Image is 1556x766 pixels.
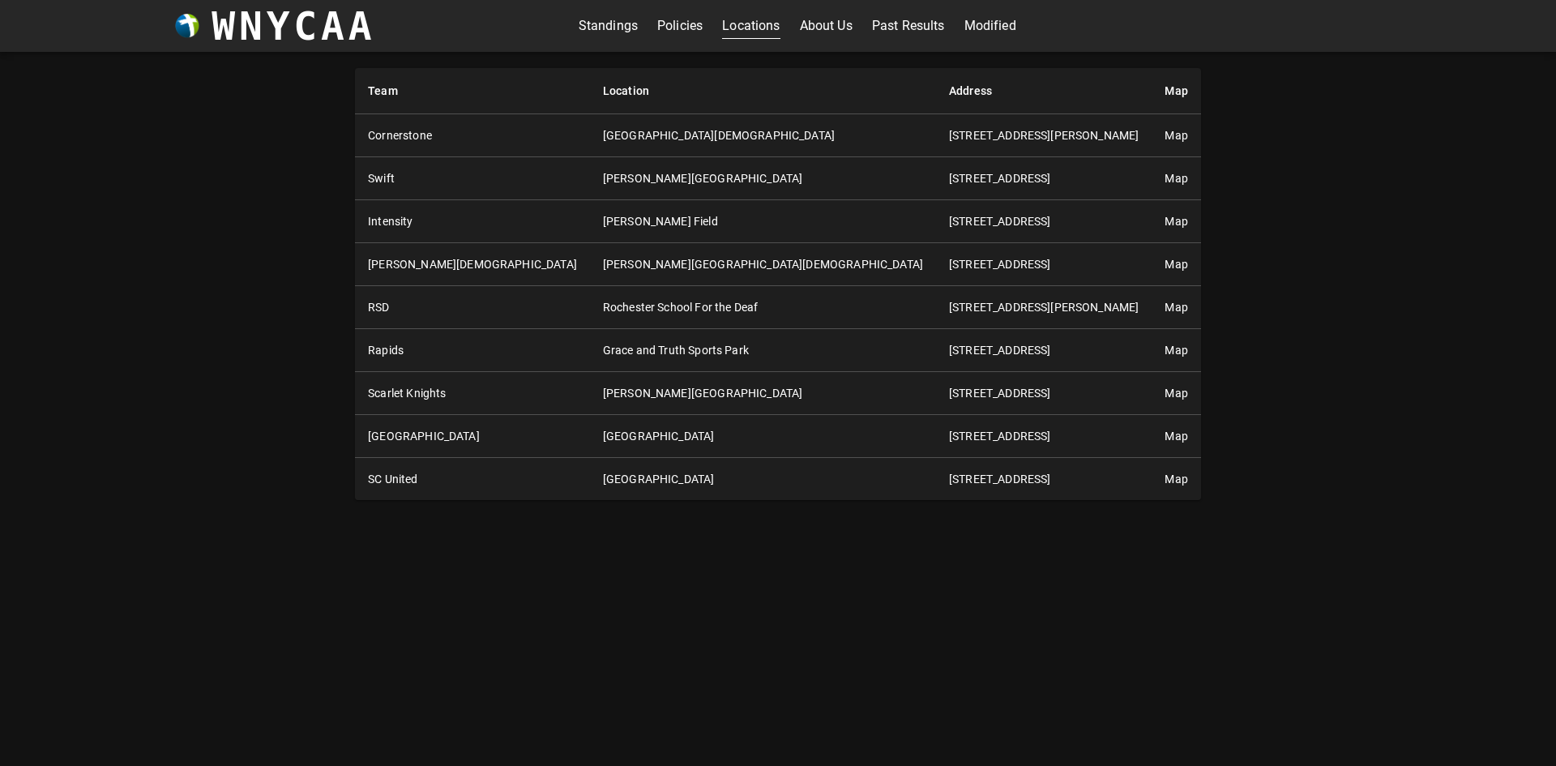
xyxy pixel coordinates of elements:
th: Intensity [355,200,590,243]
td: [STREET_ADDRESS] [936,415,1152,458]
th: RSD [355,286,590,329]
th: Scarlet Knights [355,372,590,415]
a: Map [1165,430,1187,443]
td: [STREET_ADDRESS] [936,200,1152,243]
a: Map [1165,301,1187,314]
a: Map [1165,344,1187,357]
td: [STREET_ADDRESS] [936,157,1152,200]
th: Cornerstone [355,114,590,157]
th: Location [590,68,936,114]
th: Map [1152,68,1200,114]
td: [GEOGRAPHIC_DATA][DEMOGRAPHIC_DATA] [590,114,936,157]
th: [GEOGRAPHIC_DATA] [355,415,590,458]
td: [STREET_ADDRESS] [936,243,1152,286]
img: wnycaaBall.png [175,14,199,38]
a: Standings [579,13,638,39]
td: [GEOGRAPHIC_DATA] [590,458,936,501]
a: Map [1165,172,1187,185]
td: [PERSON_NAME][GEOGRAPHIC_DATA] [590,372,936,415]
td: [GEOGRAPHIC_DATA] [590,415,936,458]
th: SC United [355,458,590,501]
a: Modified [964,13,1016,39]
a: Past Results [872,13,945,39]
td: [PERSON_NAME][GEOGRAPHIC_DATA] [590,157,936,200]
a: Map [1165,473,1187,486]
td: [PERSON_NAME][GEOGRAPHIC_DATA][DEMOGRAPHIC_DATA] [590,243,936,286]
a: Locations [722,13,780,39]
a: Map [1165,387,1187,400]
td: [PERSON_NAME] Field [590,200,936,243]
td: [STREET_ADDRESS] [936,329,1152,372]
th: Team [355,68,590,114]
td: [STREET_ADDRESS][PERSON_NAME] [936,114,1152,157]
th: Rapids [355,329,590,372]
td: Rochester School For the Deaf [590,286,936,329]
a: About Us [800,13,853,39]
td: [STREET_ADDRESS][PERSON_NAME] [936,286,1152,329]
th: Address [936,68,1152,114]
h3: WNYCAA [212,3,375,49]
a: Map [1165,258,1187,271]
a: Map [1165,129,1187,142]
td: [STREET_ADDRESS] [936,372,1152,415]
td: [STREET_ADDRESS] [936,458,1152,501]
a: Map [1165,215,1187,228]
td: Grace and Truth Sports Park [590,329,936,372]
th: [PERSON_NAME][DEMOGRAPHIC_DATA] [355,243,590,286]
a: Policies [657,13,703,39]
th: Swift [355,157,590,200]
